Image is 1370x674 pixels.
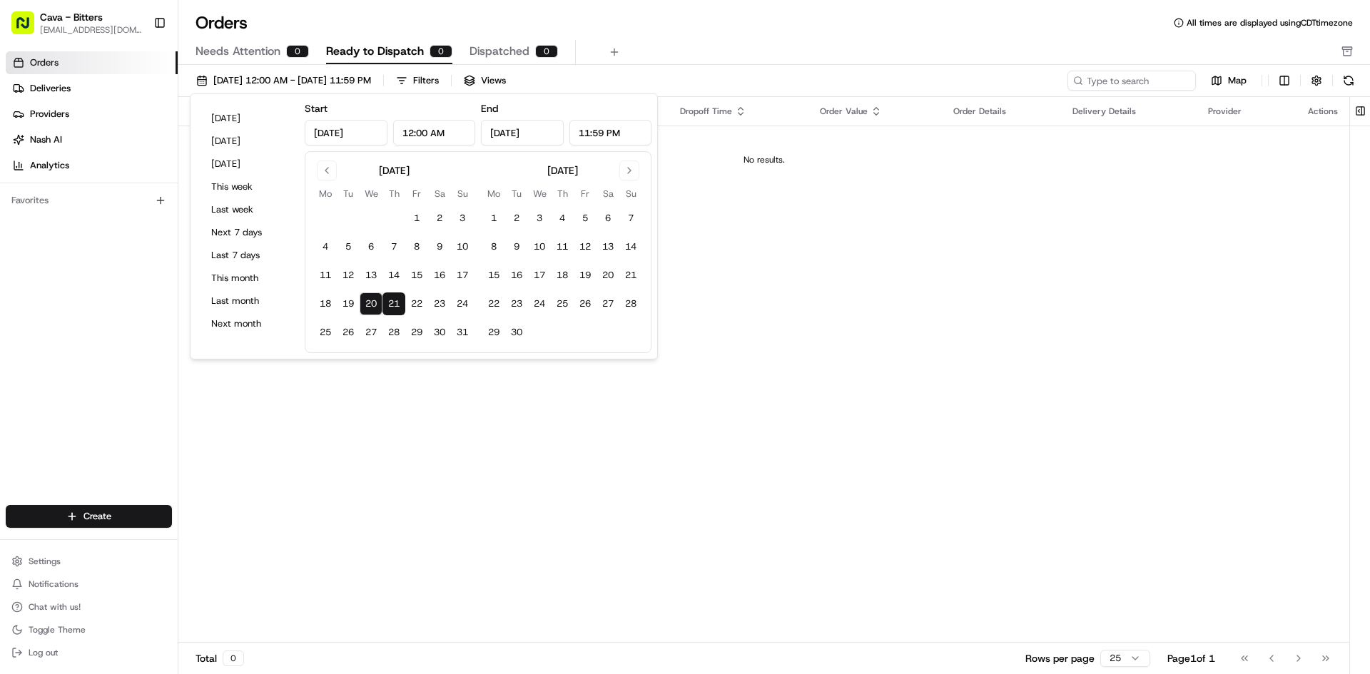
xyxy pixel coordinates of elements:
button: Refresh [1339,71,1359,91]
th: Friday [405,186,428,201]
button: 26 [337,321,360,344]
button: 19 [574,264,597,287]
th: Thursday [382,186,405,201]
h1: Orders [196,11,248,34]
span: Wisdom [PERSON_NAME] [44,260,152,271]
a: 📗Knowledge Base [9,313,115,339]
span: Nash AI [30,133,62,146]
button: Next 7 days [205,223,290,242]
button: Create [6,505,172,528]
input: Time [569,120,652,145]
button: 28 [619,292,642,315]
label: End [481,102,498,115]
button: 21 [619,264,642,287]
span: Dispatched [470,43,529,60]
div: 0 [535,45,558,58]
input: Time [393,120,476,145]
div: Order Details [953,106,1050,117]
span: Chat with us! [29,601,81,613]
button: 6 [360,235,382,258]
div: Delivery Details [1072,106,1185,117]
span: Cava - Bitters [40,10,103,24]
span: Orders [30,56,59,69]
div: 0 [286,45,309,58]
button: 7 [382,235,405,258]
button: 24 [451,292,474,315]
input: Type to search [1067,71,1196,91]
button: 7 [619,207,642,230]
th: Wednesday [528,186,551,201]
button: 1 [482,207,505,230]
button: 16 [428,264,451,287]
button: 11 [551,235,574,258]
div: No results. [184,154,1344,165]
button: 10 [451,235,474,258]
span: Deliveries [30,82,71,95]
div: [DATE] [379,163,410,178]
div: [DATE] [547,163,578,178]
button: Log out [6,643,172,663]
button: 16 [505,264,528,287]
a: Deliveries [6,77,178,100]
button: This week [205,177,290,197]
span: Cava Bitters [44,221,97,233]
th: Sunday [451,186,474,201]
button: Map [1202,72,1256,89]
th: Saturday [428,186,451,201]
button: Last week [205,200,290,220]
button: 20 [597,264,619,287]
div: Favorites [6,189,172,212]
button: Last month [205,291,290,311]
p: Welcome 👋 [14,57,260,80]
button: See all [221,183,260,200]
button: 29 [482,321,505,344]
button: Settings [6,551,172,571]
th: Thursday [551,186,574,201]
span: Map [1228,74,1247,87]
button: 30 [428,321,451,344]
button: 22 [405,292,428,315]
button: 25 [551,292,574,315]
label: Start [305,102,328,115]
button: 14 [382,264,405,287]
button: 4 [551,207,574,230]
button: 18 [314,292,337,315]
div: Provider [1208,106,1285,117]
button: [DATE] [205,131,290,151]
button: 8 [482,235,505,258]
span: All times are displayed using CDT timezone [1187,17,1353,29]
button: 3 [528,207,551,230]
div: Dropoff Time [680,106,797,117]
button: 23 [505,292,528,315]
button: 19 [337,292,360,315]
button: 29 [405,321,428,344]
th: Sunday [619,186,642,201]
div: We're available if you need us! [64,150,196,162]
button: 20 [360,292,382,315]
span: Log out [29,647,58,658]
span: • [100,221,105,233]
span: Pylon [142,354,173,364]
button: 17 [451,264,474,287]
a: Analytics [6,154,178,177]
div: 0 [430,45,452,58]
button: [DATE] [205,154,290,174]
button: 17 [528,264,551,287]
span: Knowledge Base [29,319,109,333]
div: Actions [1308,106,1338,117]
button: 6 [597,207,619,230]
span: [DATE] [108,221,137,233]
button: 8 [405,235,428,258]
button: 1 [405,207,428,230]
button: 9 [428,235,451,258]
button: 18 [551,264,574,287]
button: [EMAIL_ADDRESS][DOMAIN_NAME] [40,24,142,36]
div: Start new chat [64,136,234,150]
button: 2 [428,207,451,230]
button: 4 [314,235,337,258]
span: • [155,260,160,271]
button: 12 [337,264,360,287]
div: 💻 [121,320,132,332]
button: Filters [390,71,445,91]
